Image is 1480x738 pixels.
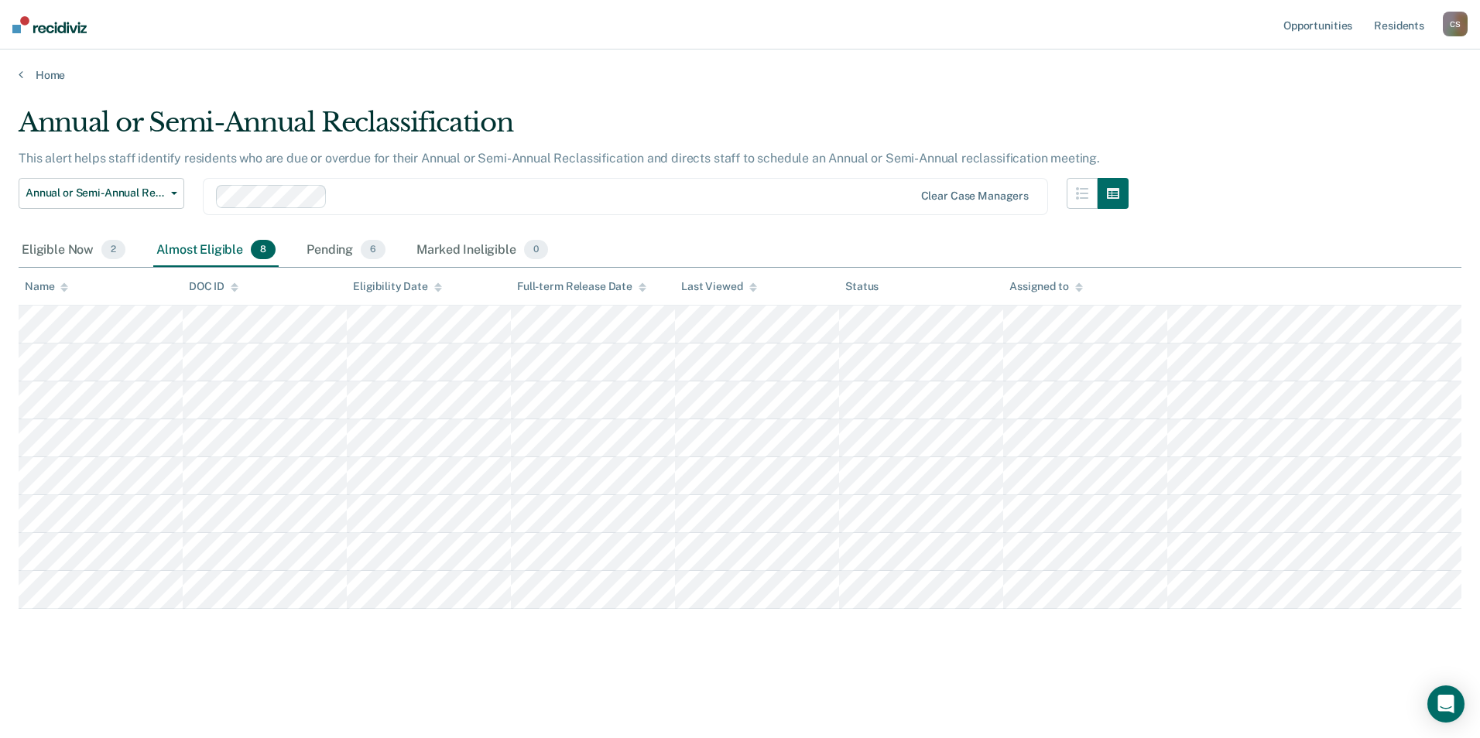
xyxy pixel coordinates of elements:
[25,280,68,293] div: Name
[1427,685,1465,723] div: Open Intercom Messenger
[361,240,385,260] span: 6
[1443,12,1468,36] button: CS
[681,280,756,293] div: Last Viewed
[12,16,87,33] img: Recidiviz
[19,68,1461,82] a: Home
[921,190,1029,203] div: Clear case managers
[353,280,442,293] div: Eligibility Date
[26,186,165,200] span: Annual or Semi-Annual Reclassification
[1443,12,1468,36] div: C S
[251,240,276,260] span: 8
[19,107,1129,151] div: Annual or Semi-Annual Reclassification
[517,280,646,293] div: Full-term Release Date
[845,280,879,293] div: Status
[413,234,551,268] div: Marked Ineligible0
[189,280,238,293] div: DOC ID
[101,240,125,260] span: 2
[19,178,184,209] button: Annual or Semi-Annual Reclassification
[303,234,389,268] div: Pending6
[524,240,548,260] span: 0
[1009,280,1082,293] div: Assigned to
[153,234,279,268] div: Almost Eligible8
[19,234,128,268] div: Eligible Now2
[19,151,1100,166] p: This alert helps staff identify residents who are due or overdue for their Annual or Semi-Annual ...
